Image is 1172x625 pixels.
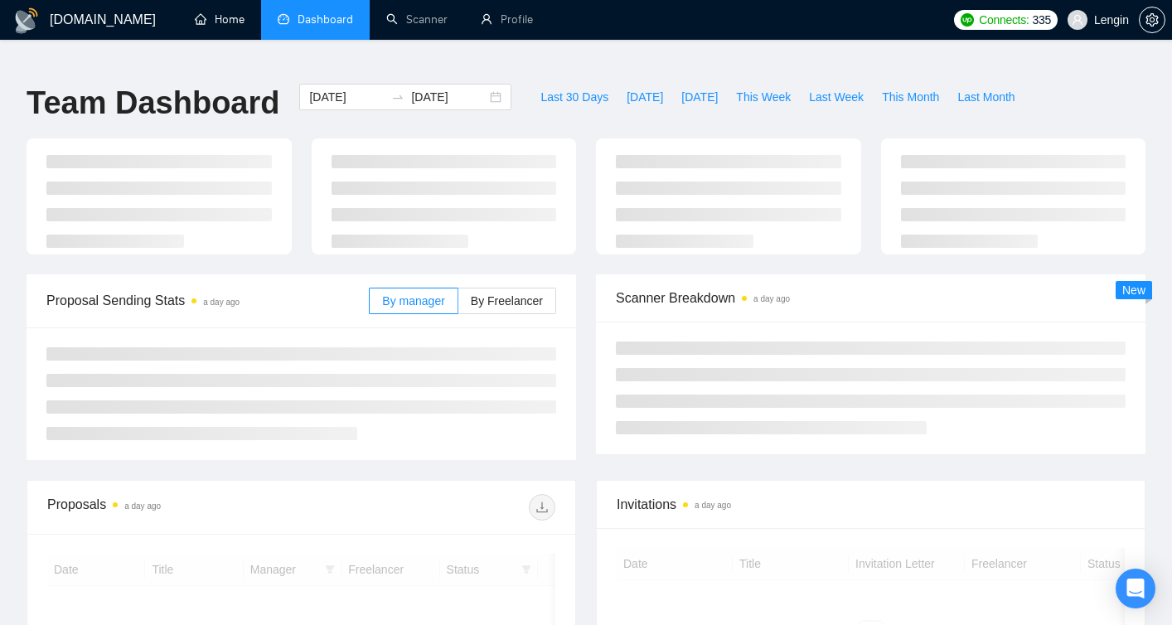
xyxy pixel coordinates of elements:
span: dashboard [278,13,289,25]
span: Last 30 Days [540,88,608,106]
div: Open Intercom Messenger [1116,569,1155,608]
button: This Month [873,84,948,110]
span: By Freelancer [471,294,543,308]
span: swap-right [391,90,404,104]
span: setting [1140,13,1165,27]
button: Last Month [948,84,1024,110]
a: userProfile [481,12,533,27]
button: Last Week [800,84,873,110]
span: to [391,90,404,104]
span: This Week [736,88,791,106]
input: End date [411,88,487,106]
div: Proposals [47,494,302,521]
span: Last Month [957,88,1015,106]
img: upwork-logo.png [961,13,974,27]
a: setting [1139,13,1165,27]
span: Connects: [979,11,1029,29]
img: logo [13,7,40,34]
button: This Week [727,84,800,110]
span: user [1072,14,1083,26]
span: [DATE] [627,88,663,106]
time: a day ago [753,294,790,303]
a: searchScanner [386,12,448,27]
span: Dashboard [298,12,353,27]
span: New [1122,283,1145,297]
span: Proposal Sending Stats [46,290,369,311]
span: By manager [382,294,444,308]
button: [DATE] [672,84,727,110]
time: a day ago [203,298,240,307]
time: a day ago [124,501,161,511]
button: Last 30 Days [531,84,617,110]
span: Last Week [809,88,864,106]
input: Start date [309,88,385,106]
span: This Month [882,88,939,106]
span: Invitations [617,494,1125,515]
a: homeHome [195,12,245,27]
span: [DATE] [681,88,718,106]
button: [DATE] [617,84,672,110]
time: a day ago [695,501,731,510]
span: Scanner Breakdown [616,288,1126,308]
span: 335 [1032,11,1050,29]
h1: Team Dashboard [27,84,279,123]
button: setting [1139,7,1165,33]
